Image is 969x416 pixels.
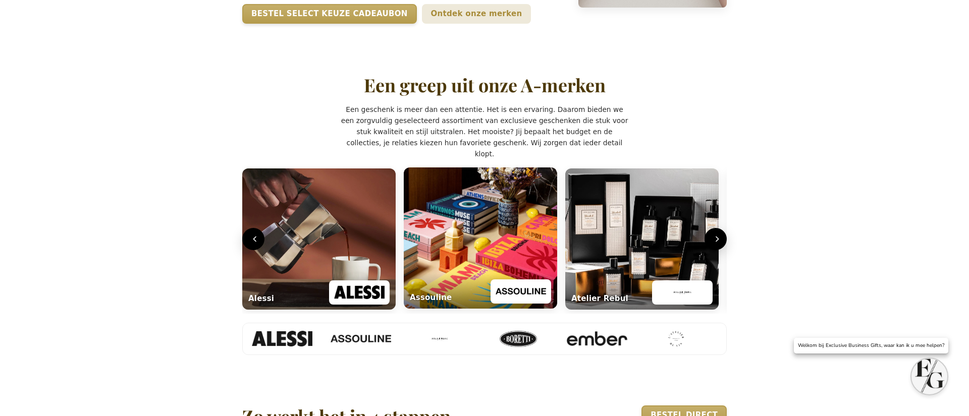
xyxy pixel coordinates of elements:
a: Ontdek onze merken [422,4,531,24]
img: Assouline [307,335,368,342]
img: Ember [544,331,604,346]
img: Boretti [465,331,525,347]
img: Assouline lifestyle [404,167,557,309]
img: Alessi logo [334,283,385,302]
button: Volgende [705,228,727,250]
div: Assouline [410,292,452,304]
a: Bestel Select Keuze Cadeaubon [242,4,417,24]
div: Merken [242,323,727,355]
img: Atelier Rebul logo [657,283,708,302]
img: L'Atelier du Vin [622,331,683,347]
img: Alessi lifestyle [242,168,396,310]
button: Vorige [242,228,264,250]
img: Assouline logo [496,282,546,301]
img: Alessi [229,331,289,347]
section: Een greep uit onze A-merken [237,49,732,380]
div: Atelier Rebul [571,293,628,305]
div: Alessi [248,293,274,305]
img: MM Antverpia [701,331,762,347]
h2: Een greep uit onze A-merken [364,75,606,95]
img: Atelier Rebul [386,331,447,347]
img: Atelier Rebul lifestyle [565,168,719,310]
section: Lifestyle carrousel [242,164,727,314]
p: Een geschenk is meer dan een attentie. Het is een ervaring. Daarom bieden we een zorgvuldig gesel... [341,104,628,159]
